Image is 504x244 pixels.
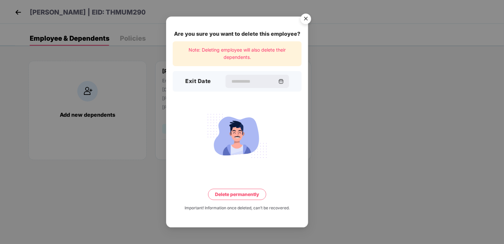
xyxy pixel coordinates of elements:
img: svg+xml;base64,PHN2ZyBpZD0iQ2FsZW5kYXItMzJ4MzIiIHhtbG5zPSJodHRwOi8vd3d3LnczLm9yZy8yMDAwL3N2ZyIgd2... [278,79,284,84]
button: Delete permanently [208,188,266,200]
button: Close [297,10,314,28]
div: Important! Information once deleted, can’t be recovered. [185,205,290,211]
h3: Exit Date [185,77,211,86]
img: svg+xml;base64,PHN2ZyB4bWxucz0iaHR0cDovL3d3dy53My5vcmcvMjAwMC9zdmciIHdpZHRoPSI1NiIgaGVpZ2h0PSI1Ni... [297,10,315,29]
div: Are you sure you want to delete this employee? [173,30,302,38]
img: svg+xml;base64,PHN2ZyB4bWxucz0iaHR0cDovL3d3dy53My5vcmcvMjAwMC9zdmciIHdpZHRoPSIyMjQiIGhlaWdodD0iMT... [200,110,274,161]
div: Note: Deleting employee will also delete their dependents. [173,41,302,66]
